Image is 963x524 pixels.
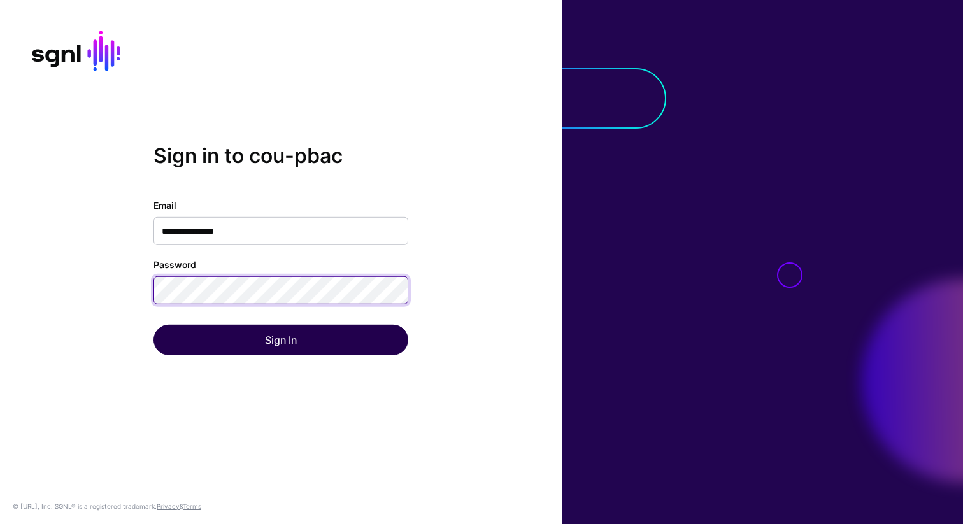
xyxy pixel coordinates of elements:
label: Password [153,258,196,271]
button: Sign In [153,325,408,355]
h2: Sign in to cou-pbac [153,143,408,167]
a: Privacy [157,502,180,510]
a: Terms [183,502,201,510]
div: © [URL], Inc. SGNL® is a registered trademark. & [13,501,201,511]
label: Email [153,199,176,212]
